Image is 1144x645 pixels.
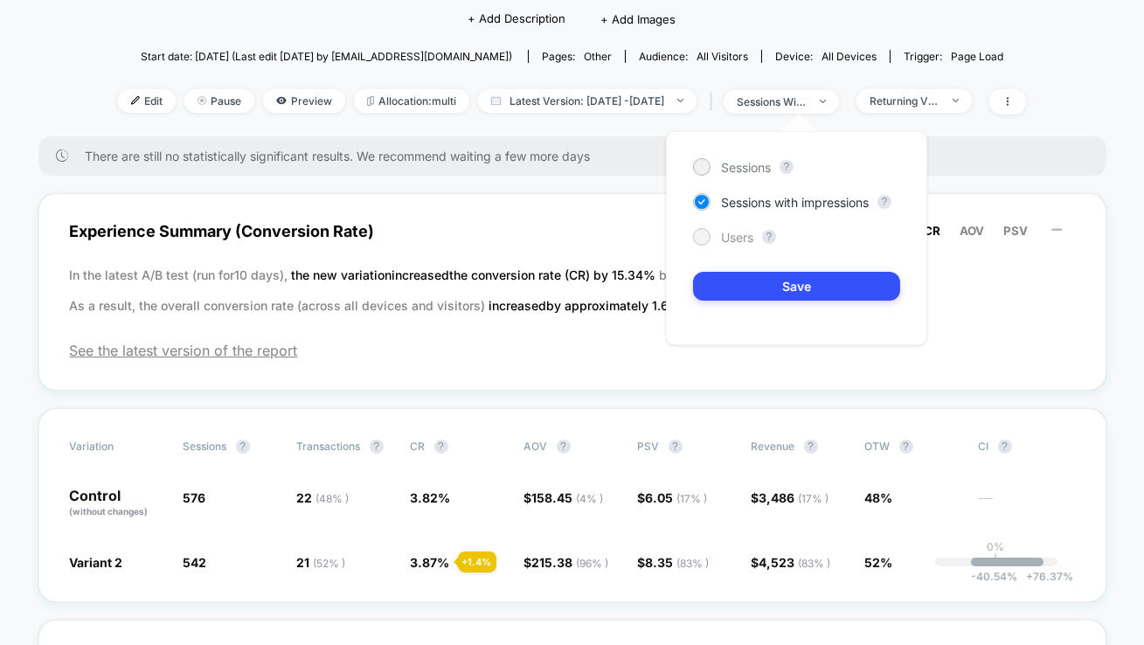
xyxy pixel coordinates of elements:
span: 3.82 % [411,490,451,505]
button: ? [804,440,818,454]
button: PSV [999,223,1034,239]
span: $ [638,555,710,570]
span: CR [411,440,426,453]
span: the new variation increased the conversion rate (CR) by 15.34 % [292,267,660,282]
button: Save [693,272,900,301]
span: Pause [184,89,254,113]
span: Preview [263,89,345,113]
p: | [995,553,998,566]
span: 576 [184,490,206,505]
p: In the latest A/B test (run for 10 days), before the experience was fully implemented. As a resul... [70,260,1075,321]
span: CI [979,440,1075,454]
span: -40.54 % [971,570,1017,583]
span: ( 17 % ) [799,492,829,505]
span: PSV [1004,224,1029,238]
span: Variation [70,440,166,454]
span: There are still no statistically significant results. We recommend waiting a few more days [86,149,1071,163]
span: PSV [638,440,660,453]
img: end [677,99,683,102]
img: rebalance [367,96,374,106]
span: Page Load [951,50,1003,63]
span: Allocation: multi [354,89,469,113]
button: ? [998,440,1012,454]
img: edit [131,96,140,105]
span: 6.05 [646,490,708,505]
span: 52% [865,555,893,570]
span: Latest Version: [DATE] - [DATE] [478,89,697,113]
span: Sessions with impressions [721,195,869,210]
span: other [584,50,612,63]
span: 542 [184,555,207,570]
span: 3.87 % [411,555,450,570]
span: All Visitors [697,50,748,63]
span: Revenue [752,440,795,453]
span: AOV [960,224,985,238]
span: ( 17 % ) [677,492,708,505]
div: + 1.4 % [458,551,496,572]
span: 3,486 [759,490,829,505]
div: Trigger: [904,50,1003,63]
span: + [1026,570,1033,583]
button: ? [434,440,448,454]
div: Audience: [639,50,748,63]
span: Start date: [DATE] (Last edit [DATE] by [EMAIL_ADDRESS][DOMAIN_NAME]) [141,50,512,63]
span: + Add Description [468,10,565,28]
p: Control [70,489,166,518]
span: (without changes) [70,506,149,517]
button: ? [557,440,571,454]
span: $ [524,555,609,570]
button: ? [899,440,913,454]
button: ? [877,195,891,209]
div: Returning Visitors [870,94,939,107]
span: ( 48 % ) [316,492,350,505]
button: ? [762,230,776,244]
span: ( 83 % ) [677,557,710,570]
span: $ [752,555,831,570]
span: 215.38 [532,555,609,570]
img: end [820,100,826,103]
span: Variant 2 [70,555,123,570]
span: Device: [761,50,890,63]
img: end [953,99,959,102]
span: $ [752,490,829,505]
span: Transactions [297,440,361,453]
span: Users [721,230,753,245]
span: | [705,89,724,114]
span: + Add Images [600,12,676,26]
span: ( 52 % ) [314,557,346,570]
p: 0% [988,540,1005,553]
span: OTW [865,440,961,454]
span: 4,523 [759,555,831,570]
span: Experience Summary (Conversion Rate) [70,212,1075,251]
div: Pages: [542,50,612,63]
button: ? [780,160,794,174]
span: 158.45 [532,490,604,505]
span: ( 96 % ) [577,557,609,570]
span: --- [979,493,1075,518]
span: ( 4 % ) [577,492,604,505]
img: calendar [491,96,501,105]
span: ( 83 % ) [799,557,831,570]
span: 48% [865,490,893,505]
span: Sessions [721,160,771,175]
span: 8.35 [646,555,710,570]
span: $ [638,490,708,505]
button: ? [669,440,683,454]
span: 22 [297,490,350,505]
span: all devices [822,50,877,63]
span: increased by approximately 1.62 % [489,298,690,313]
span: 21 [297,555,346,570]
img: end [198,96,206,105]
button: ? [236,440,250,454]
button: AOV [955,223,990,239]
span: AOV [524,440,548,453]
span: Edit [118,89,176,113]
button: ? [370,440,384,454]
div: sessions with impression [737,95,807,108]
span: Sessions [184,440,227,453]
span: See the latest version of the report [70,342,1075,359]
span: $ [524,490,604,505]
span: 76.37 % [1017,570,1073,583]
